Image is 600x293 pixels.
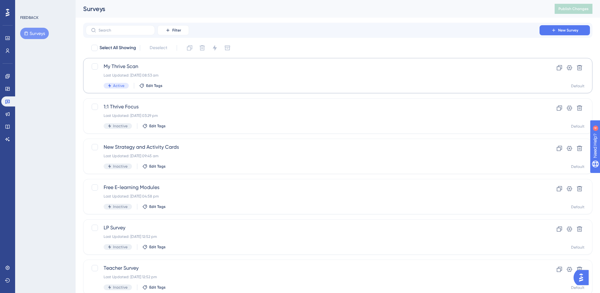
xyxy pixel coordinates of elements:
[104,73,522,78] div: Last Updated: [DATE] 08:53 am
[571,204,585,210] div: Default
[571,164,585,169] div: Default
[172,28,181,33] span: Filter
[104,113,522,118] div: Last Updated: [DATE] 03:29 pm
[15,2,39,9] span: Need Help?
[149,244,166,250] span: Edit Tags
[83,4,539,13] div: Surveys
[558,28,578,33] span: New Survey
[149,164,166,169] span: Edit Tags
[20,15,38,20] div: FEEDBACK
[571,245,585,250] div: Default
[113,164,128,169] span: Inactive
[558,6,589,11] span: Publish Changes
[104,103,522,111] span: 1:1 Thrive Focus
[104,194,522,199] div: Last Updated: [DATE] 04:58 pm
[113,204,128,209] span: Inactive
[100,44,136,52] span: Select All Showing
[555,4,592,14] button: Publish Changes
[104,143,522,151] span: New Strategy and Activity Cards
[104,274,522,279] div: Last Updated: [DATE] 12:52 pm
[157,25,189,35] button: Filter
[149,204,166,209] span: Edit Tags
[571,83,585,89] div: Default
[113,285,128,290] span: Inactive
[540,25,590,35] button: New Survey
[104,264,522,272] span: Teacher Survey
[142,204,166,209] button: Edit Tags
[149,124,166,129] span: Edit Tags
[142,285,166,290] button: Edit Tags
[104,184,522,191] span: Free E-learning Modules
[571,285,585,290] div: Default
[144,42,173,54] button: Deselect
[150,44,167,52] span: Deselect
[104,224,522,232] span: LP Survey
[574,268,592,287] iframe: UserGuiding AI Assistant Launcher
[104,234,522,239] div: Last Updated: [DATE] 12:52 pm
[142,244,166,250] button: Edit Tags
[113,244,128,250] span: Inactive
[99,28,150,32] input: Search
[113,124,128,129] span: Inactive
[104,63,522,70] span: My Thrive Scan
[20,28,49,39] button: Surveys
[571,124,585,129] div: Default
[142,124,166,129] button: Edit Tags
[113,83,124,88] span: Active
[149,285,166,290] span: Edit Tags
[44,3,46,8] div: 4
[146,83,163,88] span: Edit Tags
[142,164,166,169] button: Edit Tags
[139,83,163,88] button: Edit Tags
[104,153,522,158] div: Last Updated: [DATE] 09:45 am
